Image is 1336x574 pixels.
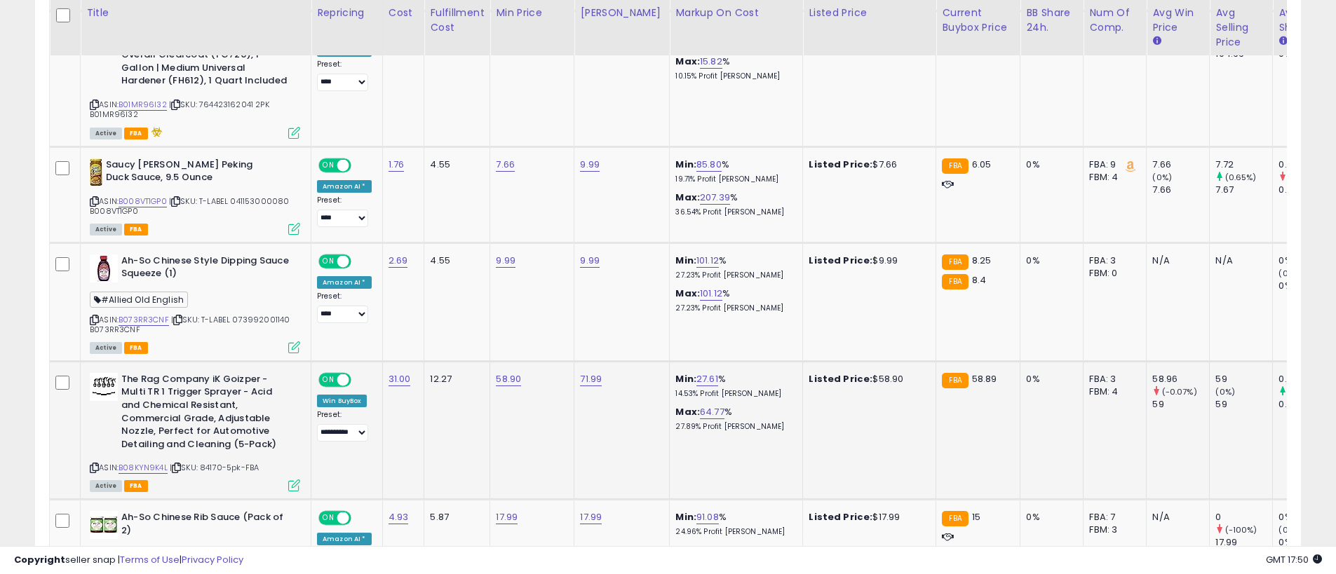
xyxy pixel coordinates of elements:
p: 24.96% Profit [PERSON_NAME] [675,527,792,537]
div: % [675,373,792,399]
div: 0% [1278,511,1335,524]
div: ASIN: [90,373,300,490]
b: Min: [675,510,696,524]
b: Ah-So Chinese Style Dipping Sauce Squeeze (1) [121,254,292,284]
div: 0.14% [1278,158,1335,171]
span: FBA [124,480,148,492]
b: Max: [675,287,700,300]
a: 9.99 [496,254,515,268]
div: FBM: 3 [1089,524,1135,536]
a: 91.08 [696,510,719,524]
a: 4.93 [389,510,409,524]
small: (0%) [1215,386,1235,397]
div: Preset: [317,60,372,91]
span: OFF [349,255,372,267]
div: 0.14% [1278,398,1335,411]
span: OFF [349,159,372,171]
span: OFF [349,374,372,385]
div: Fulfillment Cost [430,6,484,35]
span: ON [320,159,337,171]
small: Avg Win Price. [1152,35,1161,48]
a: 207.39 [700,191,730,205]
div: Min Price [496,6,568,20]
div: 0% [1026,373,1072,385]
small: (0%) [1278,268,1298,279]
b: Listed Price: [809,510,872,524]
div: Num of Comp. [1089,6,1140,35]
span: | SKU: 764423162041 2PK B01MR96I32 [90,99,269,120]
a: 17.99 [496,510,518,524]
div: 0% [1278,280,1335,292]
div: Avg Selling Price [1215,6,1267,50]
div: 0% [1026,158,1072,171]
span: OFF [349,512,372,524]
small: FBA [942,274,968,289]
div: Avg Win Price [1152,6,1203,35]
div: 7.66 [1152,184,1209,196]
a: 31.00 [389,372,411,386]
strong: Copyright [14,553,65,566]
div: Title [86,6,305,20]
a: 17.99 [580,510,602,524]
span: 8.25 [972,254,992,267]
p: 36.54% Profit [PERSON_NAME] [675,207,792,217]
div: ASIN: [90,22,300,137]
img: 517d6m+wyQL._SL40_.jpg [90,158,102,186]
div: Avg BB Share [1278,6,1330,35]
div: FBM: 4 [1089,171,1135,184]
span: ON [320,374,337,385]
div: 0.57% [1278,184,1335,196]
span: | SKU: 84170-5pk-FBA [170,462,259,473]
img: 51WJ1EYdbUL._SL40_.jpg [90,511,118,539]
a: 15.82 [700,55,722,69]
span: All listings currently available for purchase on Amazon [90,480,122,492]
a: 7.66 [496,158,515,172]
a: 101.12 [696,254,719,268]
span: FBA [124,128,148,139]
b: Ah-So Chinese Rib Sauce (Pack of 2) [121,511,292,540]
a: 101.12 [700,287,722,301]
span: ON [320,255,337,267]
small: Avg BB Share. [1278,35,1287,48]
div: $58.90 [809,373,925,385]
div: 5.87 [430,511,479,524]
div: 0% [1026,254,1072,267]
span: 2025-08-15 17:50 GMT [1266,553,1322,566]
b: Listed Price: [809,372,872,385]
span: FBA [124,342,148,354]
div: 59 [1215,373,1272,385]
div: 59 [1215,398,1272,411]
div: 0 [1215,511,1272,524]
b: The Rag Company iK Goizper - Multi TR 1 Trigger Sprayer - Acid and Chemical Resistant, Commercial... [121,373,292,454]
div: Win BuyBox [317,395,367,407]
a: 9.99 [580,158,600,172]
p: 27.23% Profit [PERSON_NAME] [675,303,792,313]
span: 15 [972,510,980,524]
div: ASIN: [90,254,300,352]
span: FBA [124,224,148,235]
small: (0%) [1278,524,1298,535]
a: B008VT1GP0 [119,196,167,207]
div: FBM: 0 [1089,267,1135,280]
div: Listed Price [809,6,930,20]
b: Listed Price: [809,254,872,267]
span: All listings currently available for purchase on Amazon [90,224,122,235]
a: 71.99 [580,372,602,386]
p: 14.53% Profit [PERSON_NAME] [675,389,792,399]
a: 27.61 [696,372,718,386]
div: Current Buybox Price [942,6,1014,35]
b: Min: [675,254,696,267]
div: N/A [1215,254,1262,267]
img: 41rg5HJpJuL._SL40_.jpg [90,254,118,282]
div: Repricing [317,6,377,20]
p: 19.71% Profit [PERSON_NAME] [675,175,792,184]
small: (-100%) [1225,524,1257,535]
div: 4.55 [430,254,479,267]
b: Min: [675,372,696,385]
div: Preset: [317,292,372,323]
div: 59 [1152,398,1209,411]
div: $17.99 [809,511,925,524]
small: (-0.07%) [1162,386,1197,397]
a: B08KYN9K4L [119,462,168,474]
div: ASIN: [90,158,300,233]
